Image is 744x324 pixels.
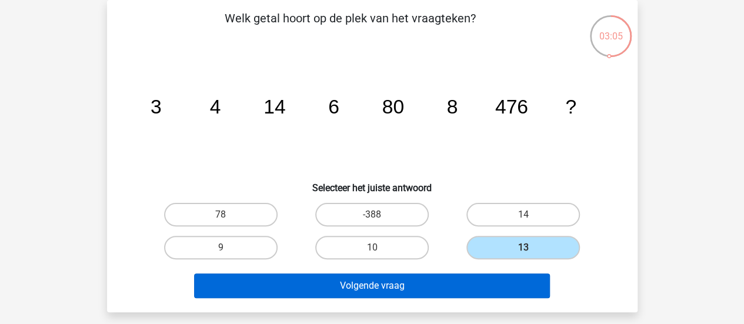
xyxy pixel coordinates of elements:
[263,96,285,118] tspan: 14
[209,96,221,118] tspan: 4
[164,203,278,226] label: 78
[315,236,429,259] label: 10
[446,96,458,118] tspan: 8
[589,14,633,44] div: 03:05
[382,96,403,118] tspan: 80
[495,96,528,118] tspan: 476
[194,273,550,298] button: Volgende vraag
[315,203,429,226] label: -388
[150,96,161,118] tspan: 3
[565,96,576,118] tspan: ?
[466,236,580,259] label: 13
[126,173,619,193] h6: Selecteer het juiste antwoord
[466,203,580,226] label: 14
[328,96,339,118] tspan: 6
[126,9,575,45] p: Welk getal hoort op de plek van het vraagteken?
[164,236,278,259] label: 9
